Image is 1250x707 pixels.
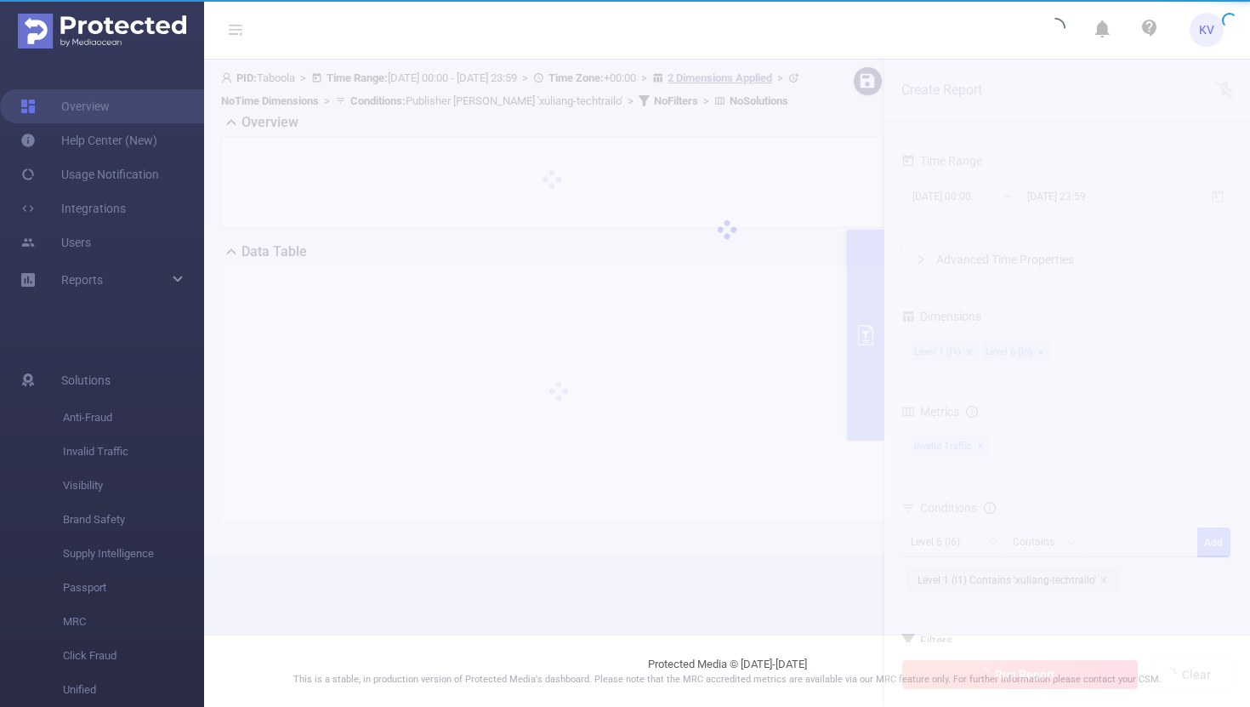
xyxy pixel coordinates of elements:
[20,157,159,191] a: Usage Notification
[247,673,1207,687] p: This is a stable, in production version of Protected Media's dashboard. Please note that the MRC ...
[1045,18,1065,42] i: icon: loading
[63,673,204,707] span: Unified
[63,537,204,571] span: Supply Intelligence
[63,503,204,537] span: Brand Safety
[63,401,204,435] span: Anti-Fraud
[63,571,204,605] span: Passport
[63,435,204,469] span: Invalid Traffic
[20,123,157,157] a: Help Center (New)
[20,225,91,259] a: Users
[61,273,103,287] span: Reports
[20,191,126,225] a: Integrations
[18,14,186,48] img: Protected Media
[204,635,1250,707] footer: Protected Media © [DATE]-[DATE]
[61,263,103,297] a: Reports
[63,469,204,503] span: Visibility
[63,605,204,639] span: MRC
[61,363,111,397] span: Solutions
[63,639,204,673] span: Click Fraud
[20,89,110,123] a: Overview
[1199,13,1214,47] span: KV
